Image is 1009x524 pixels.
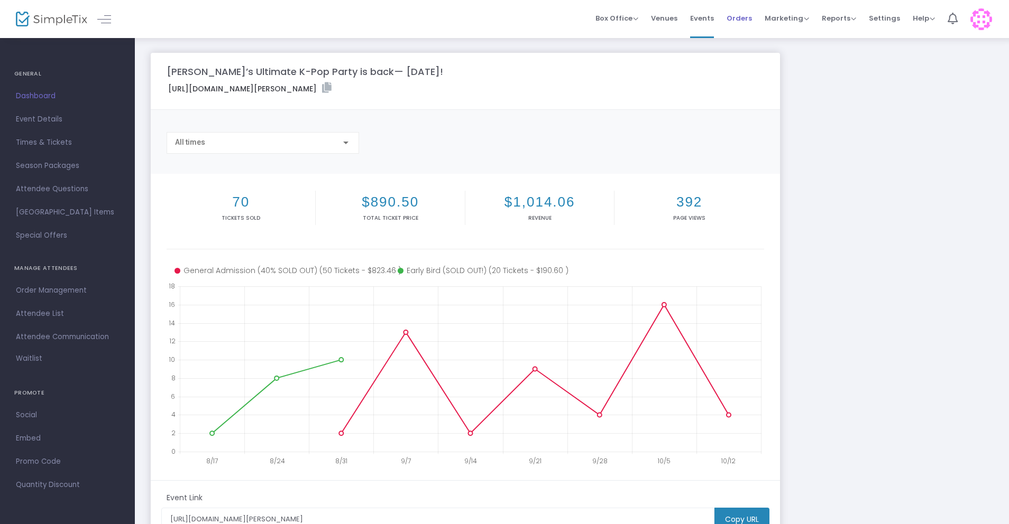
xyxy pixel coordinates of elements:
span: Dashboard [16,89,119,103]
p: Page Views [617,214,762,222]
span: Social [16,408,119,422]
span: [GEOGRAPHIC_DATA] Items [16,205,119,219]
m-panel-subtitle: Event Link [167,492,203,503]
span: Orders [727,5,752,32]
span: Attendee Communication [16,330,119,344]
text: 10 [169,355,175,364]
text: 9/7 [401,456,411,465]
text: 2 [171,428,176,437]
span: Times & Tickets [16,136,119,149]
p: Total Ticket Price [318,214,462,222]
span: Help [913,13,935,23]
span: Event Details [16,113,119,126]
h4: MANAGE ATTENDEES [14,258,121,279]
span: Quantity Discount [16,478,119,492]
span: Embed [16,432,119,445]
span: Order Management [16,284,119,297]
h2: $890.50 [318,194,462,210]
span: Settings [869,5,900,32]
text: 8/17 [206,456,218,465]
h4: GENERAL [14,63,121,85]
text: 8/24 [270,456,285,465]
text: 8 [171,373,176,382]
text: 12 [169,336,176,345]
span: Marketing [765,13,809,23]
span: Events [690,5,714,32]
h2: 392 [617,194,762,210]
text: 6 [171,391,175,400]
span: Attendee Questions [16,182,119,196]
text: 0 [171,447,176,456]
text: 14 [169,318,175,327]
span: Attendee List [16,307,119,321]
h2: 70 [169,194,313,210]
span: All times [175,138,205,146]
h2: $1,014.06 [467,194,612,210]
label: [URL][DOMAIN_NAME][PERSON_NAME] [168,82,332,95]
p: Tickets sold [169,214,313,222]
span: Season Packages [16,159,119,173]
text: 8/31 [335,456,347,465]
text: 9/14 [464,456,477,465]
text: 4 [171,410,176,419]
span: Box Office [595,13,638,23]
span: Venues [651,5,677,32]
text: 10/5 [657,456,671,465]
span: Waitlist [16,353,42,364]
span: Special Offers [16,229,119,242]
text: 9/28 [592,456,608,465]
text: 10/12 [721,456,736,465]
p: Revenue [467,214,612,222]
text: 9/21 [529,456,542,465]
h4: PROMOTE [14,382,121,404]
span: Promo Code [16,455,119,469]
span: Reports [822,13,856,23]
text: 18 [169,282,175,291]
text: 16 [169,300,175,308]
m-panel-title: [PERSON_NAME]’s Ultimate K-Pop Party is back— [DATE]! [167,64,443,79]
